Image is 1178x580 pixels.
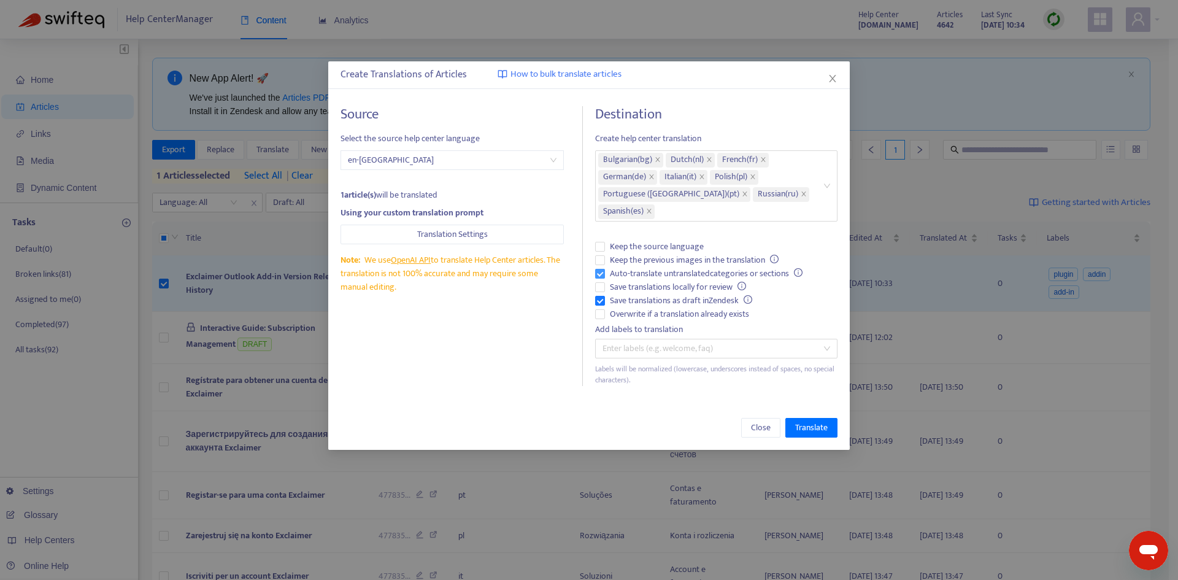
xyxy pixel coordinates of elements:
[595,363,837,387] div: Labels will be normalized (lowercase, underscores instead of spaces, no special characters).
[605,307,754,321] span: Overwrite if a translation already exists
[664,170,696,185] span: Italian ( it )
[595,323,837,336] div: Add labels to translation
[603,187,739,202] span: Portuguese ([GEOGRAPHIC_DATA]) ( pt )
[605,294,757,307] span: Save translations as draft in Zendesk
[794,268,803,277] span: info-circle
[826,72,839,85] button: Close
[341,206,564,220] div: Using your custom translation prompt
[751,421,771,435] span: Close
[595,132,837,145] span: Create help center translation
[649,174,655,181] span: close
[341,188,376,202] strong: 1 article(s)
[795,421,828,435] span: Translate
[760,157,766,164] span: close
[605,253,783,267] span: Keep the previous images in the translation
[341,253,564,294] div: We use to translate Help Center articles. The translation is not 100% accurate and may require so...
[341,132,564,145] span: Select the source help center language
[603,153,652,168] span: Bulgarian ( bg )
[603,170,646,185] span: German ( de )
[741,418,780,438] button: Close
[341,188,564,202] div: will be translated
[744,295,752,304] span: info-circle
[655,157,661,164] span: close
[737,282,746,290] span: info-circle
[770,255,779,263] span: info-circle
[699,174,705,181] span: close
[1129,531,1168,570] iframe: Button to launch messaging window
[758,187,798,202] span: Russian ( ru )
[417,228,488,241] span: Translation Settings
[498,68,622,82] a: How to bulk translate articles
[341,253,360,267] span: Note:
[742,191,748,198] span: close
[341,106,564,123] h4: Source
[785,418,837,438] button: Translate
[605,240,709,253] span: Keep the source language
[391,253,431,267] a: OpenAI API
[605,267,807,280] span: Auto-translate untranslated categories or sections
[498,69,507,79] img: image-link
[646,208,652,215] span: close
[341,68,838,82] div: Create Translations of Articles
[671,153,704,168] span: Dutch ( nl )
[828,74,837,83] span: close
[510,68,622,82] span: How to bulk translate articles
[341,225,564,244] button: Translation Settings
[722,153,758,168] span: French ( fr )
[603,204,644,219] span: Spanish ( es )
[750,174,756,181] span: close
[605,280,751,294] span: Save translations locally for review
[706,157,712,164] span: close
[595,106,837,123] h4: Destination
[801,191,807,198] span: close
[715,170,747,185] span: Polish ( pl )
[348,151,557,169] span: en-gb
